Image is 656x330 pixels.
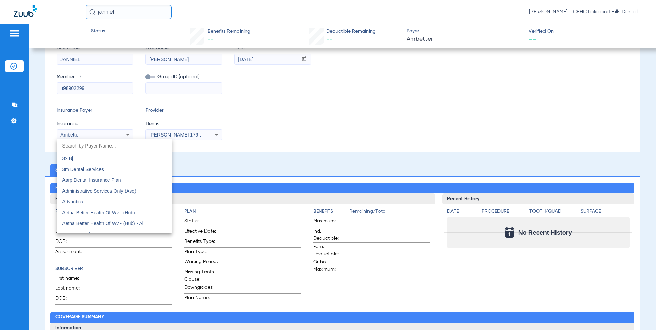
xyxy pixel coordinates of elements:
span: 32 Bj [62,156,73,161]
span: Advantica [62,199,83,204]
span: 3m Dental Services [62,167,104,172]
span: Aetna Better Health Of Wv - (Hub) - Ai [62,221,143,226]
iframe: Chat Widget [622,297,656,330]
span: Aarp Dental Insurance Plan [62,177,121,183]
span: Administrative Services Only (Aso) [62,188,136,194]
span: Aetna Dental Plans [62,232,103,237]
span: Aetna Better Health Of Wv - (Hub) [62,210,135,215]
input: dropdown search [57,139,172,153]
